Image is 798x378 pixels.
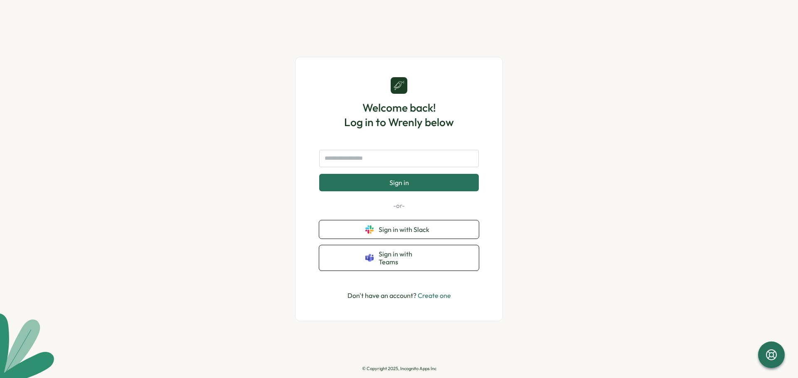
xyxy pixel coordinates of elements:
[379,250,433,266] span: Sign in with Teams
[319,245,479,271] button: Sign in with Teams
[319,220,479,239] button: Sign in with Slack
[418,291,451,300] a: Create one
[319,201,479,210] p: -or-
[344,100,454,129] h1: Welcome back! Log in to Wrenly below
[347,290,451,301] p: Don't have an account?
[389,179,409,186] span: Sign in
[319,174,479,191] button: Sign in
[379,226,433,233] span: Sign in with Slack
[362,366,436,371] p: © Copyright 2025, Incognito Apps Inc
